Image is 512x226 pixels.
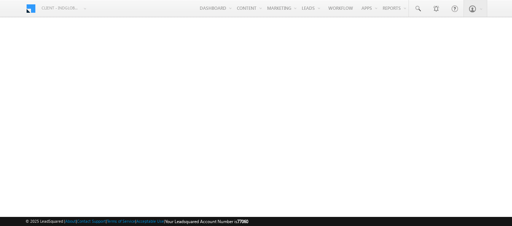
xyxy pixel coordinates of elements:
a: About [65,219,76,223]
span: Your Leadsquared Account Number is [165,219,248,224]
a: Terms of Service [107,219,135,223]
span: Client - indglobal1 (77060) [42,4,80,12]
a: Contact Support [77,219,106,223]
span: © 2025 LeadSquared | | | | | [26,218,248,225]
a: Acceptable Use [136,219,164,223]
span: 77060 [237,219,248,224]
